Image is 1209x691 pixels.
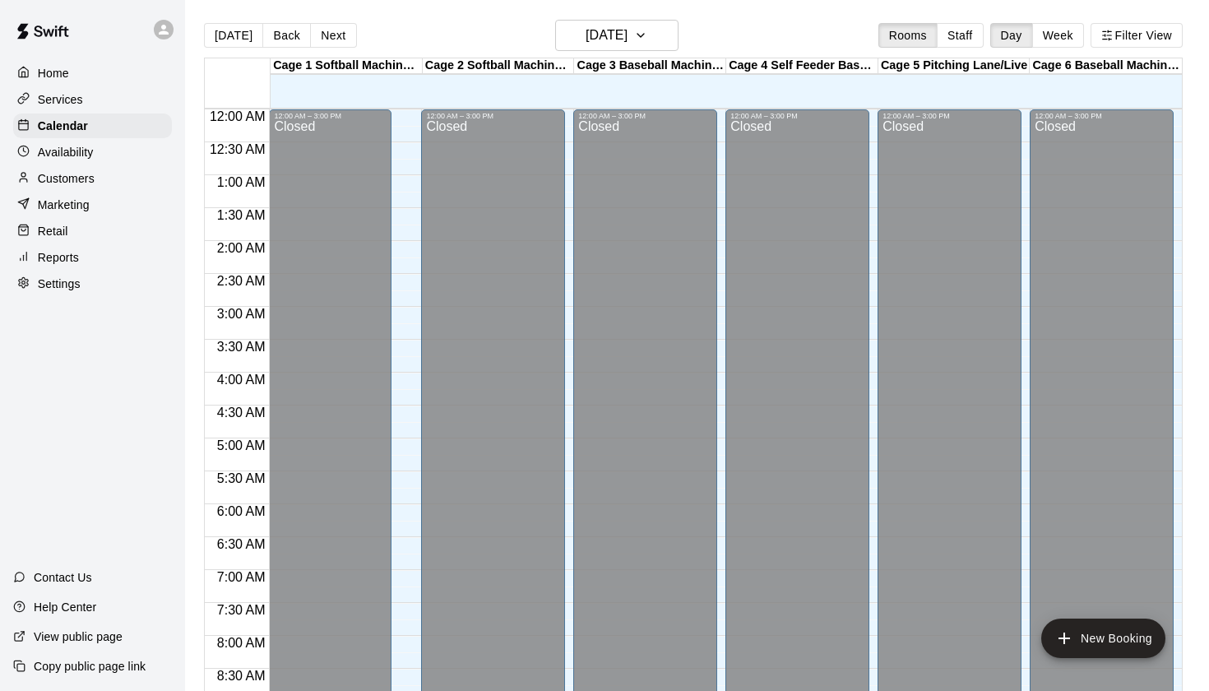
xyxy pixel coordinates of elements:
[38,65,69,81] p: Home
[1030,58,1182,74] div: Cage 6 Baseball Machine/Softball Machine/Live
[271,58,423,74] div: Cage 1 Softball Machine/Live
[578,112,712,120] div: 12:00 AM – 3:00 PM
[38,223,68,239] p: Retail
[423,58,575,74] div: Cage 2 Softball Machine/Live
[310,23,356,48] button: Next
[213,406,270,420] span: 4:30 AM
[213,274,270,288] span: 2:30 AM
[13,114,172,138] a: Calendar
[262,23,311,48] button: Back
[38,170,95,187] p: Customers
[1091,23,1183,48] button: Filter View
[726,58,878,74] div: Cage 4 Self Feeder Baseball Machine/Live
[13,61,172,86] a: Home
[213,636,270,650] span: 8:00 AM
[730,112,864,120] div: 12:00 AM – 3:00 PM
[34,569,92,586] p: Contact Us
[213,537,270,551] span: 6:30 AM
[1032,23,1084,48] button: Week
[213,603,270,617] span: 7:30 AM
[937,23,984,48] button: Staff
[274,112,387,120] div: 12:00 AM – 3:00 PM
[34,628,123,645] p: View public page
[38,144,94,160] p: Availability
[213,373,270,387] span: 4:00 AM
[13,140,172,165] a: Availability
[213,570,270,584] span: 7:00 AM
[213,504,270,518] span: 6:00 AM
[882,112,1017,120] div: 12:00 AM – 3:00 PM
[990,23,1033,48] button: Day
[38,197,90,213] p: Marketing
[13,245,172,270] a: Reports
[13,87,172,112] a: Services
[213,175,270,189] span: 1:00 AM
[586,24,628,47] h6: [DATE]
[213,241,270,255] span: 2:00 AM
[426,112,560,120] div: 12:00 AM – 3:00 PM
[38,91,83,108] p: Services
[206,142,270,156] span: 12:30 AM
[1041,619,1165,658] button: add
[213,471,270,485] span: 5:30 AM
[13,219,172,243] a: Retail
[38,276,81,292] p: Settings
[878,23,938,48] button: Rooms
[34,599,96,615] p: Help Center
[206,109,270,123] span: 12:00 AM
[34,658,146,675] p: Copy public page link
[204,23,263,48] button: [DATE]
[213,208,270,222] span: 1:30 AM
[213,307,270,321] span: 3:00 AM
[13,192,172,217] a: Marketing
[213,669,270,683] span: 8:30 AM
[13,166,172,191] a: Customers
[213,438,270,452] span: 5:00 AM
[574,58,726,74] div: Cage 3 Baseball Machine/Softball Machine
[878,58,1031,74] div: Cage 5 Pitching Lane/Live
[555,20,679,51] button: [DATE]
[213,340,270,354] span: 3:30 AM
[38,118,88,134] p: Calendar
[13,271,172,296] a: Settings
[38,249,79,266] p: Reports
[1035,112,1169,120] div: 12:00 AM – 3:00 PM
